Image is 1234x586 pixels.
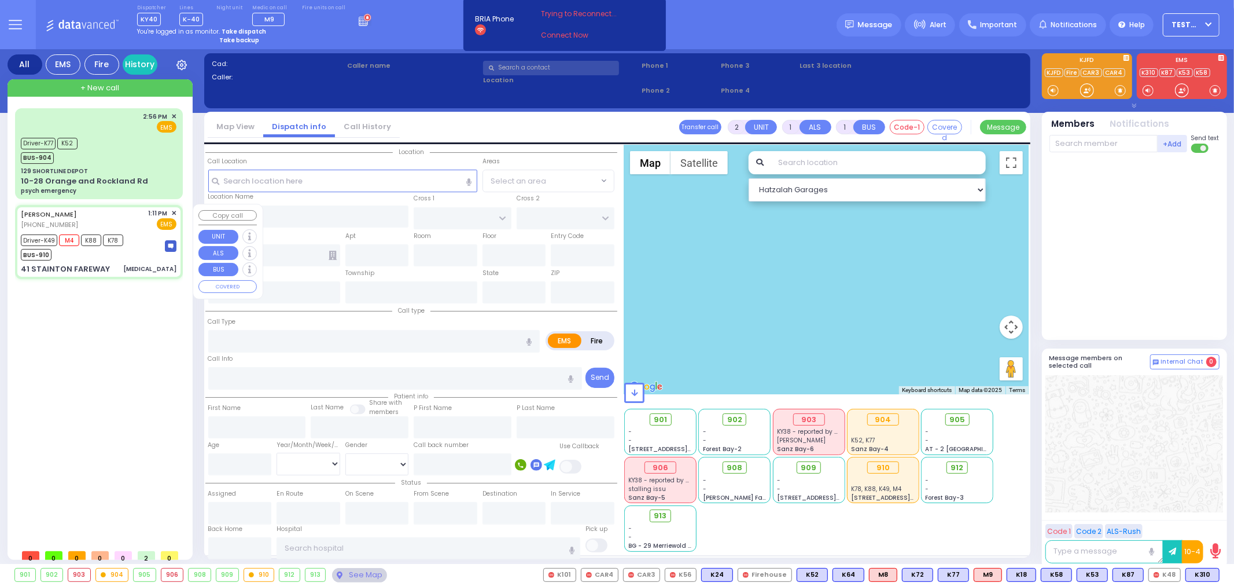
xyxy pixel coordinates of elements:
[949,414,965,426] span: 905
[475,14,514,24] span: BRIA Phone
[1137,57,1227,65] label: EMS
[198,280,257,293] button: COVERED
[703,476,706,485] span: -
[858,19,893,31] span: Message
[627,379,665,394] a: Open this area in Google Maps (opens a new window)
[1105,524,1143,539] button: ALS-Rush
[1007,568,1036,582] div: K18
[208,489,237,499] label: Assigned
[642,86,717,96] span: Phone 2
[629,493,666,502] span: Sanz Bay-5
[335,121,400,132] a: Call History
[216,5,242,12] label: Night unit
[541,30,632,41] a: Connect Now
[21,220,78,229] span: [PHONE_NUMBER]
[1000,151,1023,174] button: Toggle fullscreen view
[171,208,176,218] span: ✕
[279,569,300,581] div: 912
[302,5,345,12] label: Fire units on call
[46,17,123,32] img: Logo
[414,404,452,413] label: P First Name
[797,568,828,582] div: K52
[771,151,985,174] input: Search location
[137,5,166,12] label: Dispatcher
[21,167,88,175] div: 129 SHORTLINE DEPOT
[482,269,499,278] label: State
[727,414,742,426] span: 902
[189,569,211,581] div: 908
[393,148,430,156] span: Location
[392,306,430,315] span: Call type
[115,551,132,560] span: 0
[721,61,796,71] span: Phone 3
[777,436,826,445] span: spinka
[703,427,706,436] span: -
[517,194,540,203] label: Cross 2
[642,61,717,71] span: Phone 1
[745,120,777,134] button: UNIT
[623,568,660,582] div: CAR3
[212,72,344,82] label: Caller:
[143,112,168,121] span: 2:56 PM
[1191,134,1220,142] span: Send text
[727,462,742,474] span: 908
[1000,357,1023,380] button: Drag Pegman onto the map to open Street View
[208,354,233,364] label: Call Info
[482,489,517,499] label: Destination
[777,476,780,485] span: -
[137,27,220,36] span: You're logged in as monitor.
[1185,568,1220,582] div: K310
[1113,568,1144,582] div: BLS
[137,13,161,26] span: KY40
[586,572,592,578] img: red-radio-icon.svg
[551,489,580,499] label: In Service
[1206,357,1217,367] span: 0
[551,269,559,278] label: ZIP
[483,61,619,75] input: Search a contact
[926,476,929,485] span: -
[161,551,178,560] span: 0
[345,232,356,241] label: Apt
[701,568,733,582] div: K24
[1051,20,1097,30] span: Notifications
[1185,568,1220,582] div: BLS
[198,230,238,244] button: UNIT
[1045,68,1063,77] a: KJFD
[161,569,183,581] div: 906
[395,478,427,487] span: Status
[208,317,236,327] label: Call Type
[926,445,1011,453] span: AT - 2 [GEOGRAPHIC_DATA]
[938,568,969,582] div: K77
[414,194,434,203] label: Cross 1
[833,568,864,582] div: K64
[1150,354,1220,369] button: Internal Chat 0
[548,334,581,348] label: EMS
[81,235,101,246] span: K88
[644,462,676,474] div: 906
[980,120,1026,134] button: Message
[263,121,335,132] a: Dispatch info
[869,568,897,582] div: M8
[21,263,110,275] div: 41 STAINTON FAREWAY
[679,120,721,134] button: Transfer call
[926,493,964,502] span: Forest Bay-3
[222,27,266,36] strong: Take dispatch
[1182,540,1203,563] button: 10-4
[157,218,176,230] span: EMS
[1081,68,1102,77] a: CAR3
[1077,568,1108,582] div: BLS
[703,493,771,502] span: [PERSON_NAME] Farm
[974,568,1002,582] div: ALS
[1074,524,1103,539] button: Code 2
[1041,568,1072,582] div: K58
[851,436,875,445] span: K52, K77
[980,20,1017,30] span: Important
[414,441,469,450] label: Call back number
[80,82,119,94] span: + New call
[68,551,86,560] span: 0
[541,9,632,19] span: Trying to Reconnect...
[851,493,960,502] span: [STREET_ADDRESS][PERSON_NAME]
[157,121,176,133] span: EMS
[629,533,632,541] span: -
[654,414,667,426] span: 901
